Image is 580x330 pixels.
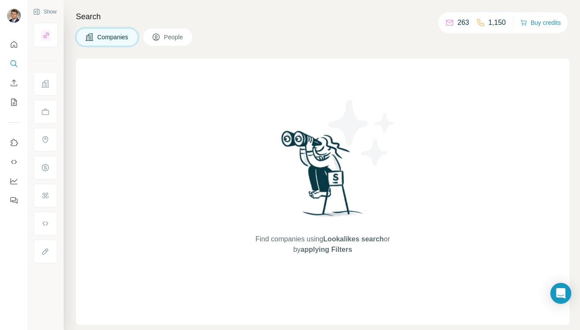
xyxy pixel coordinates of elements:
span: People [164,33,184,41]
button: Show [27,5,63,18]
button: Dashboard [7,173,21,189]
div: Open Intercom Messenger [550,283,571,304]
span: Companies [97,33,129,41]
h4: Search [76,10,570,23]
p: 1,150 [488,17,506,28]
span: Find companies using or by [253,234,392,255]
p: 263 [457,17,469,28]
button: My lists [7,94,21,110]
button: Quick start [7,37,21,52]
button: Use Surfe on LinkedIn [7,135,21,151]
button: Buy credits [520,17,561,29]
span: Lookalikes search [323,235,384,243]
button: Enrich CSV [7,75,21,91]
button: Feedback [7,192,21,208]
button: Search [7,56,21,72]
span: applying Filters [300,246,352,253]
img: Surfe Illustration - Stars [323,93,401,172]
img: Surfe Illustration - Woman searching with binoculars [277,128,368,226]
button: Use Surfe API [7,154,21,170]
img: Avatar [7,9,21,23]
